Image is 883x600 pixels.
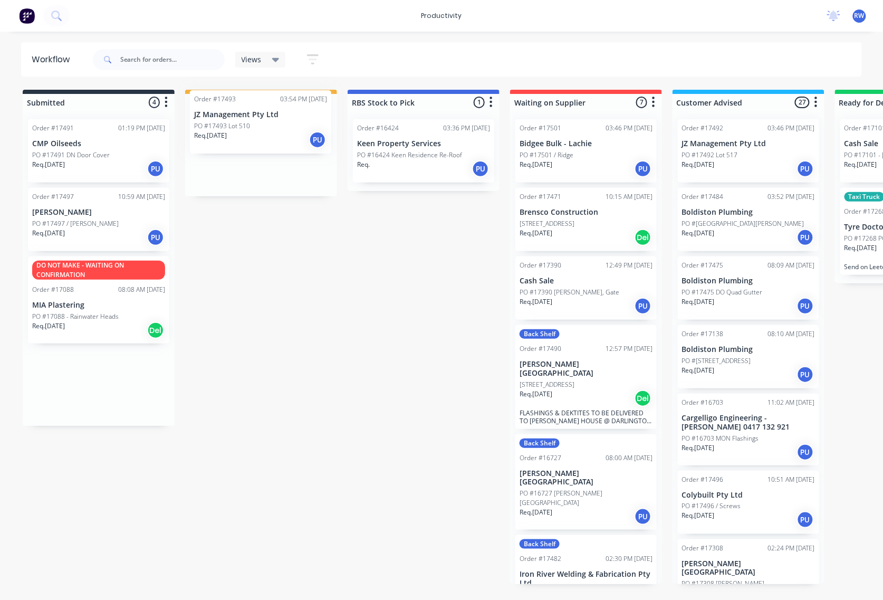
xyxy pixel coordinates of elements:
[32,53,75,66] div: Workflow
[120,49,225,70] input: Search for orders...
[416,8,467,24] div: productivity
[19,8,35,24] img: Factory
[855,11,865,21] span: RW
[242,54,262,65] span: Views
